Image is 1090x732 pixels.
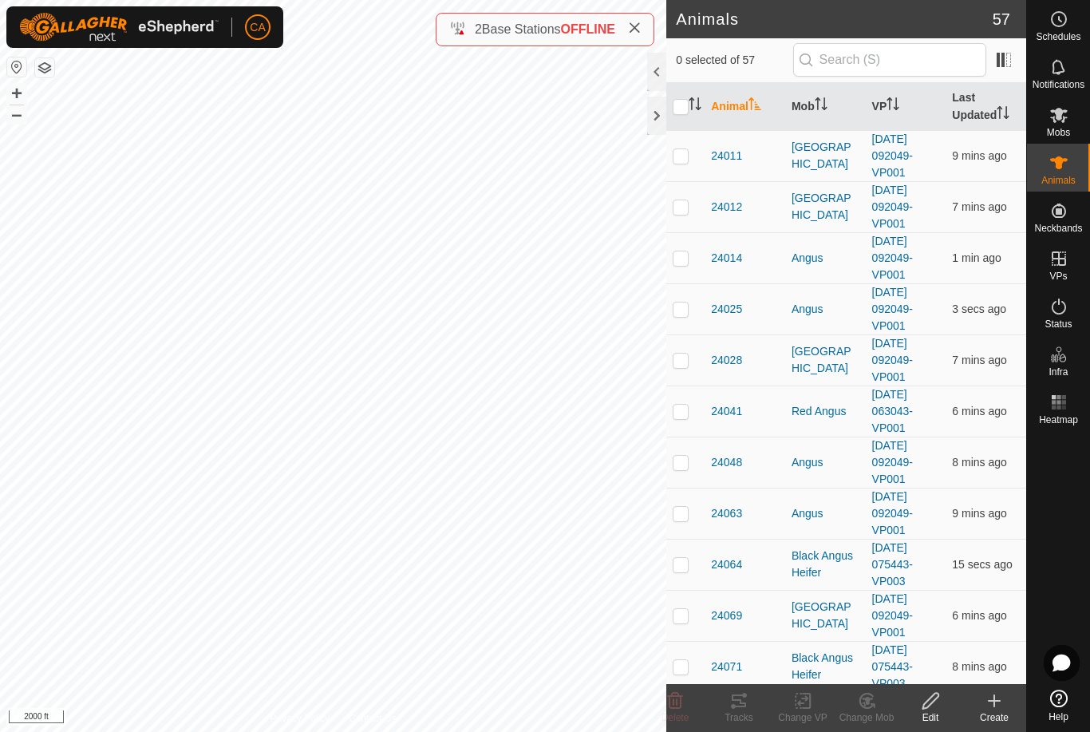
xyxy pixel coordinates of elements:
div: Edit [898,710,962,725]
span: 23 Aug 2025 at 8:52 pm [952,456,1006,469]
span: 24011 [711,148,742,164]
span: 24041 [711,403,742,420]
span: Base Stations [482,22,561,36]
input: Search (S) [793,43,986,77]
span: 23 Aug 2025 at 8:50 pm [952,149,1006,162]
span: 24014 [711,250,742,267]
span: VPs [1049,271,1067,281]
div: Red Angus [792,403,859,420]
button: Reset Map [7,57,26,77]
span: 24028 [711,352,742,369]
span: Schedules [1036,32,1080,42]
span: 23 Aug 2025 at 8:59 pm [952,251,1001,264]
a: [DATE] 092049-VP001 [872,235,913,281]
span: Help [1049,712,1068,722]
span: 24069 [711,607,742,624]
span: Heatmap [1039,415,1078,425]
span: 2 [475,22,482,36]
span: Infra [1049,367,1068,377]
a: [DATE] 092049-VP001 [872,439,913,485]
div: [GEOGRAPHIC_DATA] [792,599,859,632]
img: Gallagher Logo [19,13,219,42]
span: 24071 [711,659,742,675]
button: – [7,105,26,124]
span: 24064 [711,556,742,573]
th: Last Updated [946,83,1026,131]
span: 23 Aug 2025 at 8:50 pm [952,507,1006,520]
span: CA [250,19,265,36]
span: 0 selected of 57 [676,52,792,69]
div: Change Mob [835,710,898,725]
div: [GEOGRAPHIC_DATA] [792,343,859,377]
div: Angus [792,250,859,267]
th: Mob [785,83,866,131]
div: Tracks [707,710,771,725]
p-sorticon: Activate to sort [748,100,761,113]
a: Help [1027,683,1090,728]
a: [DATE] 092049-VP001 [872,286,913,332]
div: Angus [792,454,859,471]
span: Notifications [1033,80,1084,89]
a: Contact Us [349,711,396,726]
a: [DATE] 092049-VP001 [872,184,913,230]
div: Black Angus Heifer [792,548,859,581]
span: 23 Aug 2025 at 8:53 pm [952,405,1006,417]
span: 23 Aug 2025 at 8:59 pm [952,558,1013,571]
span: 23 Aug 2025 at 8:53 pm [952,609,1006,622]
th: Animal [705,83,785,131]
a: [DATE] 092049-VP001 [872,490,913,536]
h2: Animals [676,10,993,29]
p-sorticon: Activate to sort [689,100,701,113]
a: [DATE] 092049-VP001 [872,592,913,639]
div: [GEOGRAPHIC_DATA] [792,139,859,172]
a: [DATE] 075443-VP003 [872,643,913,690]
p-sorticon: Activate to sort [997,109,1009,121]
button: Map Layers [35,58,54,77]
p-sorticon: Activate to sort [815,100,827,113]
a: [DATE] 092049-VP001 [872,133,913,179]
div: Create [962,710,1026,725]
span: Delete [662,712,689,723]
a: Privacy Policy [271,711,330,726]
span: Animals [1041,176,1076,185]
a: [DATE] 075443-VP003 [872,541,913,588]
div: [GEOGRAPHIC_DATA] [792,190,859,224]
span: Status [1045,319,1072,329]
span: 24063 [711,505,742,522]
div: Angus [792,301,859,318]
span: 24025 [711,301,742,318]
span: 23 Aug 2025 at 9:00 pm [952,303,1006,315]
span: OFFLINE [561,22,615,36]
a: [DATE] 063043-VP001 [872,388,913,434]
span: Mobs [1047,128,1070,137]
span: 23 Aug 2025 at 8:51 pm [952,660,1006,673]
a: [DATE] 092049-VP001 [872,337,913,383]
button: + [7,84,26,103]
p-sorticon: Activate to sort [887,100,899,113]
div: Black Angus Heifer [792,650,859,683]
div: Change VP [771,710,835,725]
span: 23 Aug 2025 at 8:52 pm [952,354,1006,366]
span: Neckbands [1034,224,1082,233]
span: 23 Aug 2025 at 8:52 pm [952,200,1006,213]
span: 57 [993,7,1010,31]
span: 24012 [711,199,742,216]
div: Angus [792,505,859,522]
th: VP [866,83,946,131]
span: 24048 [711,454,742,471]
